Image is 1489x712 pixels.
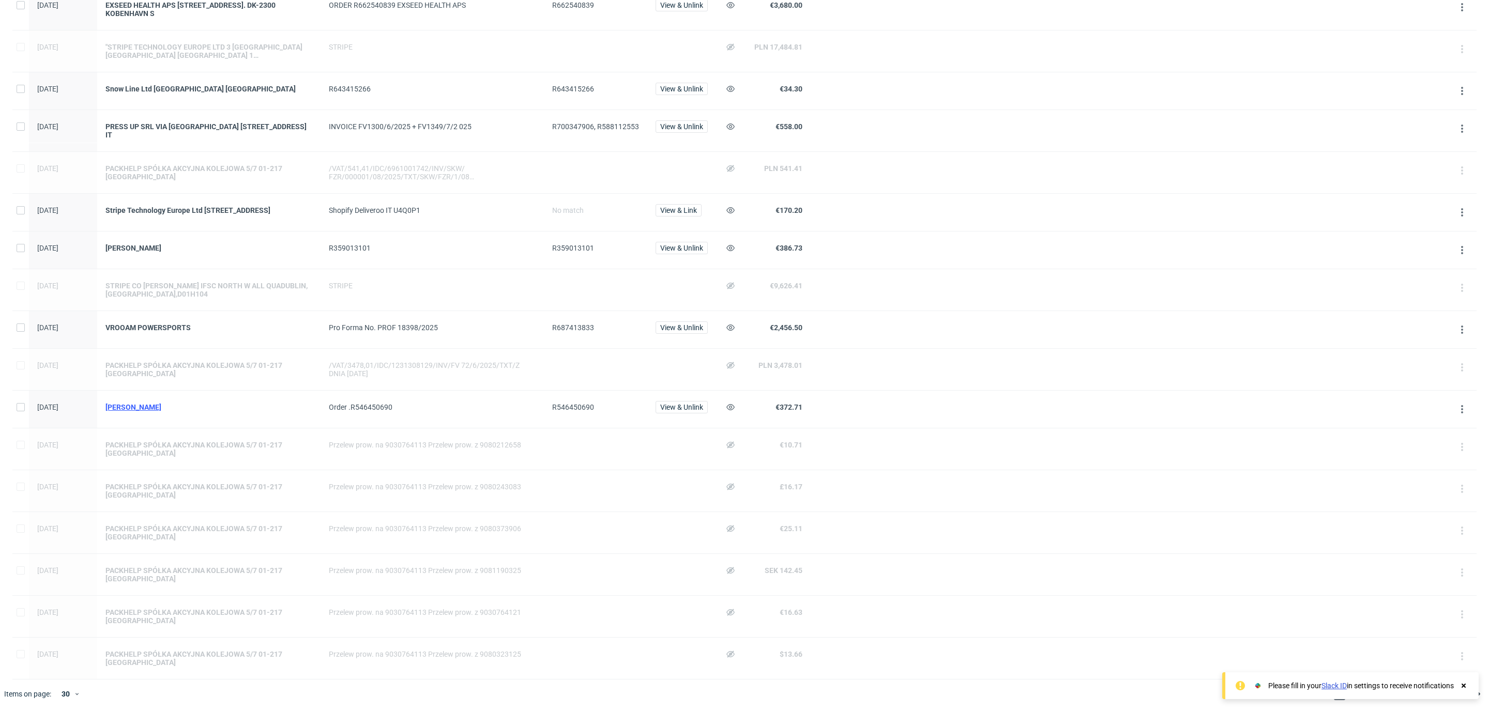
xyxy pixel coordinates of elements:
[105,608,312,625] a: PACKHELP SPÓŁKA AKCYJNA KOLEJOWA 5/7 01-217 [GEOGRAPHIC_DATA]
[105,361,312,378] a: PACKHELP SPÓŁKA AKCYJNA KOLEJOWA 5/7 01-217 [GEOGRAPHIC_DATA]
[552,122,639,131] span: R700347906, R588112553
[37,1,58,9] span: [DATE]
[105,43,312,59] a: "STRIPE TECHNOLOGY EUROPE LTD 3 [GEOGRAPHIC_DATA] [GEOGRAPHIC_DATA] [GEOGRAPHIC_DATA] 1 [GEOGRAPH...
[780,650,802,658] span: $13.66
[329,483,536,491] div: Przelew prow. na 9030764113 Przelew prow. z 9080243083
[37,206,58,214] span: [DATE]
[105,206,312,214] a: Stripe Technology Europe Ltd [STREET_ADDRESS]
[37,566,58,575] span: [DATE]
[105,244,312,252] a: [PERSON_NAME]
[105,403,312,411] div: [PERSON_NAME]
[656,85,708,93] a: View & Unlink
[656,122,708,131] a: View & Unlink
[552,85,594,93] span: R643415266
[105,282,312,298] a: STRIPE CO [PERSON_NAME] IFSC NORTH W ALL QUADUBLIN,[GEOGRAPHIC_DATA],D01H104
[55,687,74,701] div: 30
[37,441,58,449] span: [DATE]
[656,401,708,413] button: View & Unlink
[329,244,536,252] div: R359013101
[1268,680,1454,691] div: Please fill in your in settings to receive notifications
[656,83,708,95] button: View & Unlink
[105,566,312,583] a: PACKHELP SPÓŁKA AKCYJNA KOLEJOWA 5/7 01-217 [GEOGRAPHIC_DATA]
[656,323,708,332] a: View & Unlink
[656,242,708,254] button: View & Unlink
[776,206,802,214] span: €170.20
[37,164,58,173] span: [DATE]
[37,244,58,252] span: [DATE]
[329,164,536,181] div: /VAT/541,41/IDC/6961001742/INV/SKW/ FZR/000001/08/2025/TXT/SKW/FZR/1/08 /2025/NIP/6961001742
[552,403,594,411] span: R546450690
[37,608,58,616] span: [DATE]
[37,85,58,93] span: [DATE]
[329,43,536,51] div: STRIPE
[780,441,802,449] span: €10.71
[329,566,536,575] div: Przelew prow. na 9030764113 Przelew prow. z 9081190325
[776,122,802,131] span: €558.00
[552,206,584,214] span: No match
[660,244,703,252] span: View & Unlink
[770,323,802,332] span: €2,456.50
[329,441,536,449] div: Przelew prow. na 9030764113 Przelew prow. z 9080212658
[105,323,312,332] a: VROOAM POWERSPORTS
[37,43,58,51] span: [DATE]
[660,404,703,411] span: View & Unlink
[660,2,703,9] span: View & Unlink
[105,1,312,18] div: EXSEED HEALTH APS [STREET_ADDRESS]. DK-2300 KOBENHAVN S
[37,323,58,332] span: [DATE]
[37,524,58,533] span: [DATE]
[329,403,536,411] div: Order .R546450690
[656,206,702,214] a: View & Link
[758,361,802,369] span: PLN 3,478.01
[780,85,802,93] span: €34.30
[329,85,536,93] div: R643415266
[1253,680,1263,691] img: Slack
[4,689,51,699] span: Items on page:
[37,650,58,658] span: [DATE]
[105,650,312,667] a: PACKHELP SPÓŁKA AKCYJNA KOLEJOWA 5/7 01-217 [GEOGRAPHIC_DATA]
[105,524,312,541] a: PACKHELP SPÓŁKA AKCYJNA KOLEJOWA 5/7 01-217 [GEOGRAPHIC_DATA]
[329,323,536,332] div: Pro Forma No. PROF 18398/2025
[105,122,312,139] a: PRESS UP SRL VIA [GEOGRAPHIC_DATA] [STREET_ADDRESS] IT
[770,282,802,290] span: €9,626.41
[660,207,697,214] span: View & Link
[776,403,802,411] span: €372.71
[552,323,594,332] span: R687413833
[329,650,536,658] div: Przelew prow. na 9030764113 Przelew prow. z 9080323125
[656,204,702,216] button: View & Link
[780,608,802,616] span: €16.63
[105,85,312,93] a: Snow Line Ltd [GEOGRAPHIC_DATA] [GEOGRAPHIC_DATA]
[656,321,708,334] button: View & Unlink
[37,361,58,369] span: [DATE]
[660,123,703,130] span: View & Unlink
[780,524,802,533] span: €25.11
[776,244,802,252] span: €386.73
[754,43,802,51] span: PLN 17,484.81
[329,122,536,131] div: INVOICE FV1300/6/2025 + FV1349/7/2 025
[329,524,536,533] div: Przelew prow. na 9030764113 Przelew prow. z 9080373906
[105,441,312,457] a: PACKHELP SPÓŁKA AKCYJNA KOLEJOWA 5/7 01-217 [GEOGRAPHIC_DATA]
[329,608,536,616] div: Przelew prow. na 9030764113 Przelew prow. z 9030764121
[1321,682,1347,690] a: Slack ID
[765,566,802,575] span: SEK 142.45
[105,483,312,499] a: PACKHELP SPÓŁKA AKCYJNA KOLEJOWA 5/7 01-217 [GEOGRAPHIC_DATA]
[105,164,312,181] a: PACKHELP SPÓŁKA AKCYJNA KOLEJOWA 5/7 01-217 [GEOGRAPHIC_DATA]
[552,1,594,9] span: R662540839
[660,85,703,92] span: View & Unlink
[656,1,708,9] a: View & Unlink
[37,483,58,491] span: [DATE]
[656,244,708,252] a: View & Unlink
